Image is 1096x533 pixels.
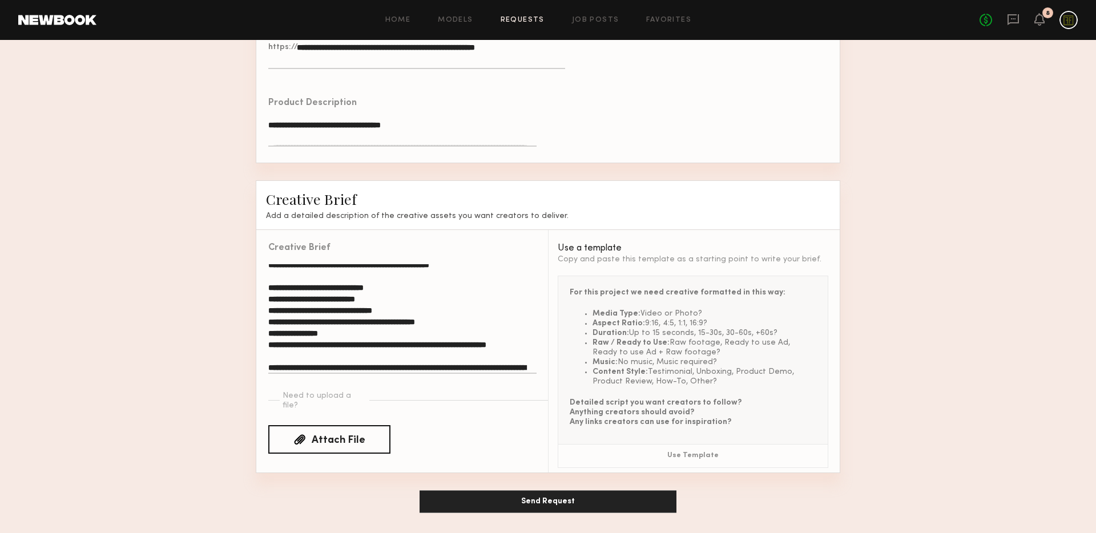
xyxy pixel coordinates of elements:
span: Duration: [593,329,629,337]
li: Video or Photo? [593,309,816,318]
span: Raw / Ready to Use: [593,339,670,346]
span: Aspect Ratio: [593,320,645,327]
div: Creative Brief [268,244,330,253]
div: Use a template [558,244,828,253]
a: Models [438,17,473,24]
a: Favorites [646,17,691,24]
li: 9:16, 4:5, 1:1, 16:9? [593,318,816,328]
div: For this project we need creative formatted in this way: [570,288,816,297]
a: Home [385,17,411,24]
li: No music, Music required? [593,357,816,367]
span: Music: [593,358,618,366]
button: Send Request [420,490,676,513]
div: 8 [1046,10,1050,17]
li: Testimonial, Unboxing, Product Demo, Product Review, How-To, Other? [593,367,816,386]
a: Job Posts [572,17,619,24]
span: Content Style: [593,368,648,375]
li: Raw footage, Ready to use Ad, Ready to use Ad + Raw footage? [593,338,816,357]
div: Attach File [312,435,365,446]
li: Up to 15 seconds, 15-30s, 30-60s, +60s? [593,328,816,338]
span: Creative Brief [266,189,357,208]
div: Need to upload a file? [283,391,367,411]
span: Media Type: [593,310,640,317]
button: Use Template [558,445,828,467]
div: Product Description [268,99,357,108]
div: Copy and paste this template as a starting point to write your brief. [558,255,828,264]
p: Detailed script you want creators to follow? Anything creators should avoid? Any links creators c... [570,398,816,427]
h3: Add a detailed description of the creative assets you want creators to deliver. [266,211,830,221]
a: Requests [501,17,545,24]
